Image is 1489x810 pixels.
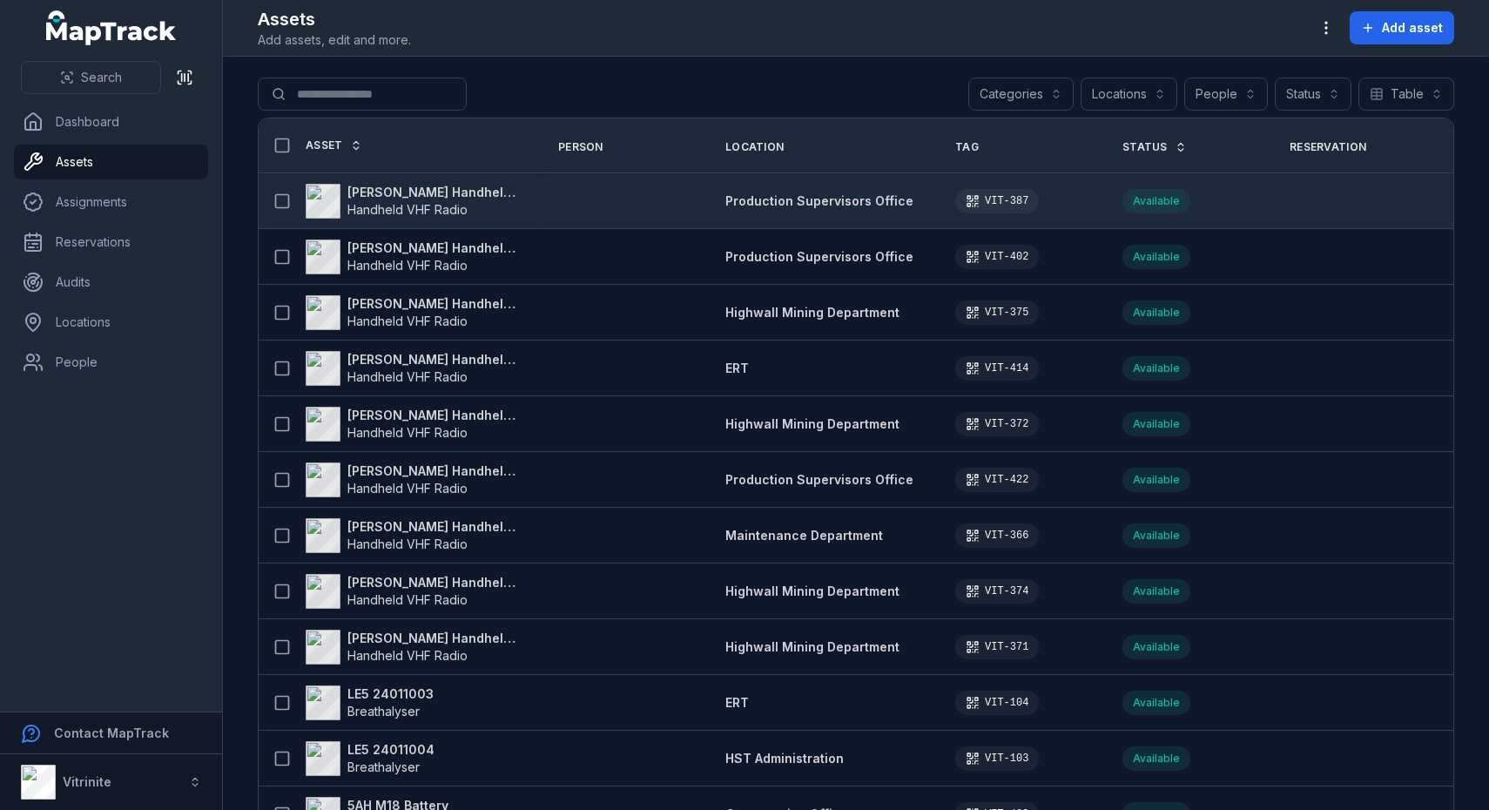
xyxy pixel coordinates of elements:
a: People [14,345,208,380]
a: Dashboard [14,105,208,139]
strong: [PERSON_NAME] Handheld VHF Radio [347,574,516,591]
strong: [PERSON_NAME] Handheld VHF Radio [347,407,516,424]
button: People [1184,78,1268,111]
div: Available [1122,189,1190,213]
div: VIT-422 [955,468,1039,492]
div: Available [1122,468,1190,492]
span: Add asset [1382,19,1443,37]
a: Production Supervisors Office [725,471,913,489]
div: Available [1122,300,1190,325]
div: VIT-375 [955,300,1039,325]
span: Handheld VHF Radio [347,369,468,384]
span: Search [81,69,122,86]
button: Table [1358,78,1454,111]
div: VIT-372 [955,412,1039,436]
span: Highwall Mining Department [725,639,899,654]
span: Highwall Mining Department [725,305,899,320]
span: ERT [725,361,749,375]
button: Search [21,61,161,94]
strong: LE5 24011004 [347,741,435,759]
a: Highwall Mining Department [725,415,899,433]
span: Production Supervisors Office [725,249,913,264]
span: Location [725,140,784,154]
div: Available [1122,523,1190,548]
span: Highwall Mining Department [725,416,899,431]
a: [PERSON_NAME] Handheld VHF RadioHandheld VHF Radio [306,351,516,386]
a: Assignments [14,185,208,219]
button: Status [1275,78,1351,111]
a: MapTrack [46,10,177,45]
span: Handheld VHF Radio [347,314,468,328]
a: Audits [14,265,208,300]
div: VIT-414 [955,356,1039,381]
span: Breathalyser [347,759,420,774]
button: Locations [1081,78,1177,111]
a: Status [1122,140,1187,154]
a: [PERSON_NAME] Handheld VHF RadioHandheld VHF Radio [306,240,516,274]
a: [PERSON_NAME] Handheld VHF RadioHandheld VHF Radio [306,407,516,442]
div: Available [1122,245,1190,269]
div: VIT-103 [955,746,1039,771]
span: Handheld VHF Radio [347,202,468,217]
strong: Contact MapTrack [54,726,169,740]
span: Handheld VHF Radio [347,592,468,607]
a: [PERSON_NAME] Handheld VHF RadioHandheld VHF Radio [306,462,516,497]
strong: [PERSON_NAME] Handheld VHF Radio [347,184,516,201]
span: Production Supervisors Office [725,472,913,487]
a: Reservations [14,225,208,260]
span: Reservation [1290,140,1366,154]
span: Handheld VHF Radio [347,258,468,273]
div: Available [1122,691,1190,715]
div: VIT-387 [955,189,1039,213]
span: Add assets, edit and more. [258,31,411,49]
a: Production Supervisors Office [725,248,913,266]
button: Categories [968,78,1074,111]
div: Available [1122,412,1190,436]
strong: LE5 24011003 [347,685,434,703]
span: Asset [306,138,343,152]
div: VIT-371 [955,635,1039,659]
a: Highwall Mining Department [725,638,899,656]
span: Highwall Mining Department [725,584,899,598]
span: Handheld VHF Radio [347,481,468,496]
strong: [PERSON_NAME] Handheld VHF Radio [347,630,516,647]
a: [PERSON_NAME] Handheld VHF RadioHandheld VHF Radio [306,630,516,665]
span: Person [558,140,603,154]
div: Available [1122,635,1190,659]
span: Tag [955,140,979,154]
div: VIT-104 [955,691,1039,715]
a: Locations [14,305,208,340]
span: Maintenance Department [725,528,883,543]
span: ERT [725,695,749,710]
h2: Assets [258,7,411,31]
a: [PERSON_NAME] Handheld VHF RadioHandheld VHF Radio [306,295,516,330]
a: Assets [14,145,208,179]
div: VIT-374 [955,579,1039,604]
span: Production Supervisors Office [725,193,913,208]
a: Production Supervisors Office [725,192,913,210]
strong: [PERSON_NAME] Handheld VHF Radio [347,295,516,313]
div: Available [1122,579,1190,604]
a: Highwall Mining Department [725,583,899,600]
a: LE5 24011003Breathalyser [306,685,434,720]
strong: [PERSON_NAME] Handheld VHF Radio [347,462,516,480]
a: Asset [306,138,362,152]
strong: [PERSON_NAME] Handheld VHF Radio [347,518,516,536]
span: Status [1122,140,1168,154]
span: Breathalyser [347,704,420,719]
span: Handheld VHF Radio [347,425,468,440]
div: Available [1122,356,1190,381]
a: [PERSON_NAME] Handheld VHF RadioHandheld VHF Radio [306,184,516,219]
button: Add asset [1350,11,1454,44]
a: [PERSON_NAME] Handheld VHF RadioHandheld VHF Radio [306,518,516,553]
a: Highwall Mining Department [725,304,899,321]
strong: Vitrinite [63,774,111,789]
a: LE5 24011004Breathalyser [306,741,435,776]
a: HST Administration [725,750,844,767]
a: ERT [725,694,749,712]
div: VIT-402 [955,245,1039,269]
span: Handheld VHF Radio [347,537,468,551]
strong: [PERSON_NAME] Handheld VHF Radio [347,240,516,257]
strong: [PERSON_NAME] Handheld VHF Radio [347,351,516,368]
span: Handheld VHF Radio [347,648,468,663]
